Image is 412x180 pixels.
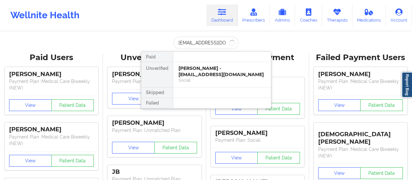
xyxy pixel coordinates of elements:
[154,142,197,154] button: Patient Data
[318,71,403,78] div: [PERSON_NAME]
[9,78,94,91] p: Payment Plan : Medical Care Biweekly (NEW)
[9,155,52,167] button: View
[112,71,197,78] div: [PERSON_NAME]
[141,52,173,62] div: Paid
[238,5,270,26] a: Prescribers
[178,77,266,83] div: Social
[318,99,361,111] button: View
[112,78,197,85] p: Payment Plan : Unmatched Plan
[314,53,407,63] div: Failed Payment Users
[112,127,197,134] p: Payment Plan : Unmatched Plan
[112,93,155,105] button: View
[112,119,197,127] div: [PERSON_NAME]
[5,53,98,63] div: Paid Users
[206,5,238,26] a: Dashboard
[295,5,322,26] a: Coaches
[215,103,258,115] button: View
[112,142,155,154] button: View
[270,5,295,26] a: Admins
[112,168,197,176] div: JB
[9,134,94,147] p: Payment Plan : Medical Care Biweekly (NEW)
[257,152,300,164] button: Patient Data
[51,99,94,111] button: Patient Data
[386,5,412,26] a: Account
[9,99,52,111] button: View
[318,78,403,91] p: Payment Plan : Medical Care Biweekly (NEW)
[360,167,403,179] button: Patient Data
[178,65,266,77] div: [PERSON_NAME] - [EMAIL_ADDRESS][DOMAIN_NAME]
[322,5,352,26] a: Therapists
[141,62,173,88] div: Unverified
[141,88,173,98] div: Skipped
[107,53,201,63] div: Unverified Users
[257,103,300,115] button: Patient Data
[9,126,94,133] div: [PERSON_NAME]
[318,167,361,179] button: View
[215,152,258,164] button: View
[318,146,403,159] p: Payment Plan : Medical Care Biweekly (NEW)
[215,137,300,143] p: Payment Plan : Social
[9,71,94,78] div: [PERSON_NAME]
[51,155,94,167] button: Patient Data
[318,126,403,146] div: [DEMOGRAPHIC_DATA][PERSON_NAME]
[360,99,403,111] button: Patient Data
[352,5,386,26] a: Medications
[215,129,300,137] div: [PERSON_NAME]
[141,98,173,108] div: Failed
[402,72,412,98] a: Report Bug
